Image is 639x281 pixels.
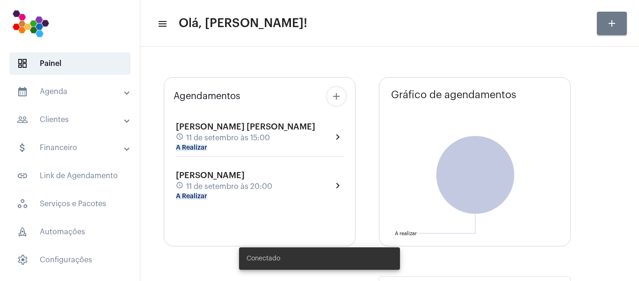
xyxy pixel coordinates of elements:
span: 11 de setembro às 20:00 [186,182,272,191]
mat-chip: A Realizar [176,144,207,151]
span: sidenav icon [17,254,28,266]
span: Serviços e Pacotes [9,193,131,215]
mat-expansion-panel-header: sidenav iconFinanceiro [6,137,140,159]
span: Conectado [247,254,280,263]
span: Automações [9,221,131,243]
span: Agendamentos [174,91,240,101]
mat-expansion-panel-header: sidenav iconClientes [6,108,140,131]
mat-panel-title: Clientes [17,114,125,125]
mat-icon: sidenav icon [157,18,167,29]
mat-panel-title: Financeiro [17,142,125,153]
span: Link de Agendamento [9,165,131,187]
mat-icon: sidenav icon [17,142,28,153]
text: A realizar [395,231,417,236]
mat-icon: schedule [176,181,184,192]
span: 11 de setembro às 15:00 [186,134,270,142]
mat-icon: chevron_right [332,180,343,191]
span: Configurações [9,249,131,271]
mat-icon: add [606,18,617,29]
span: sidenav icon [17,198,28,209]
mat-icon: add [331,91,342,102]
span: sidenav icon [17,226,28,238]
span: sidenav icon [17,58,28,69]
span: [PERSON_NAME] [PERSON_NAME] [176,122,315,131]
mat-icon: sidenav icon [17,86,28,97]
mat-icon: sidenav icon [17,114,28,125]
img: 7bf4c2a9-cb5a-6366-d80e-59e5d4b2024a.png [7,5,54,42]
mat-icon: schedule [176,133,184,143]
mat-chip: A Realizar [176,193,207,200]
mat-icon: chevron_right [332,131,343,143]
span: Painel [9,52,131,75]
mat-icon: sidenav icon [17,170,28,181]
span: Olá, [PERSON_NAME]! [179,16,307,31]
mat-expansion-panel-header: sidenav iconAgenda [6,80,140,103]
span: Gráfico de agendamentos [391,89,516,101]
mat-panel-title: Agenda [17,86,125,97]
span: [PERSON_NAME] [176,171,245,180]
